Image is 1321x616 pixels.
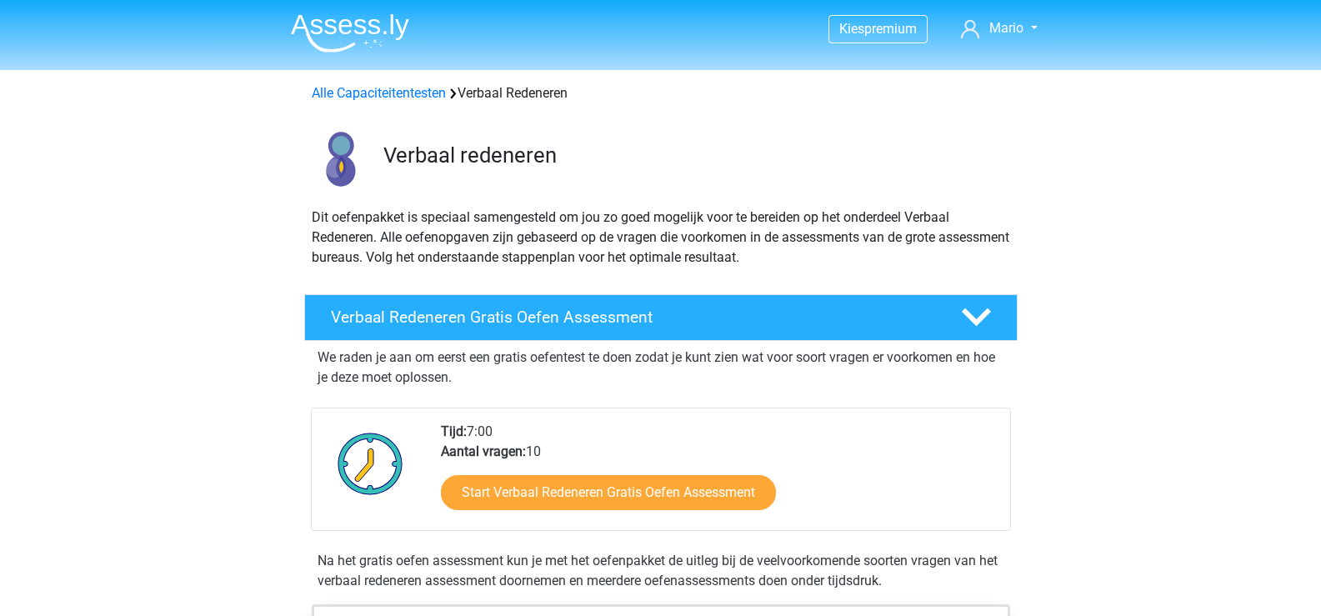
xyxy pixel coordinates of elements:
b: Aantal vragen: [441,443,526,459]
p: Dit oefenpakket is speciaal samengesteld om jou zo goed mogelijk voor te bereiden op het onderdee... [312,208,1010,268]
h4: Verbaal Redeneren Gratis Oefen Assessment [331,308,934,327]
a: Mario [954,18,1043,38]
div: 7:00 10 [428,422,1009,530]
span: Kies [839,21,864,37]
span: premium [864,21,917,37]
h3: Verbaal redeneren [383,143,1004,168]
p: We raden je aan om eerst een gratis oefentest te doen zodat je kunt zien wat voor soort vragen er... [318,348,1004,388]
img: Klok [328,422,413,505]
a: Kiespremium [829,18,927,40]
div: Verbaal Redeneren [305,83,1017,103]
div: Na het gratis oefen assessment kun je met het oefenpakket de uitleg bij de veelvoorkomende soorte... [311,551,1011,591]
b: Tijd: [441,423,467,439]
img: Assessly [291,13,409,53]
a: Start Verbaal Redeneren Gratis Oefen Assessment [441,475,776,510]
img: verbaal redeneren [305,123,376,194]
span: Mario [989,20,1023,36]
a: Alle Capaciteitentesten [312,85,446,101]
a: Verbaal Redeneren Gratis Oefen Assessment [298,294,1024,341]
